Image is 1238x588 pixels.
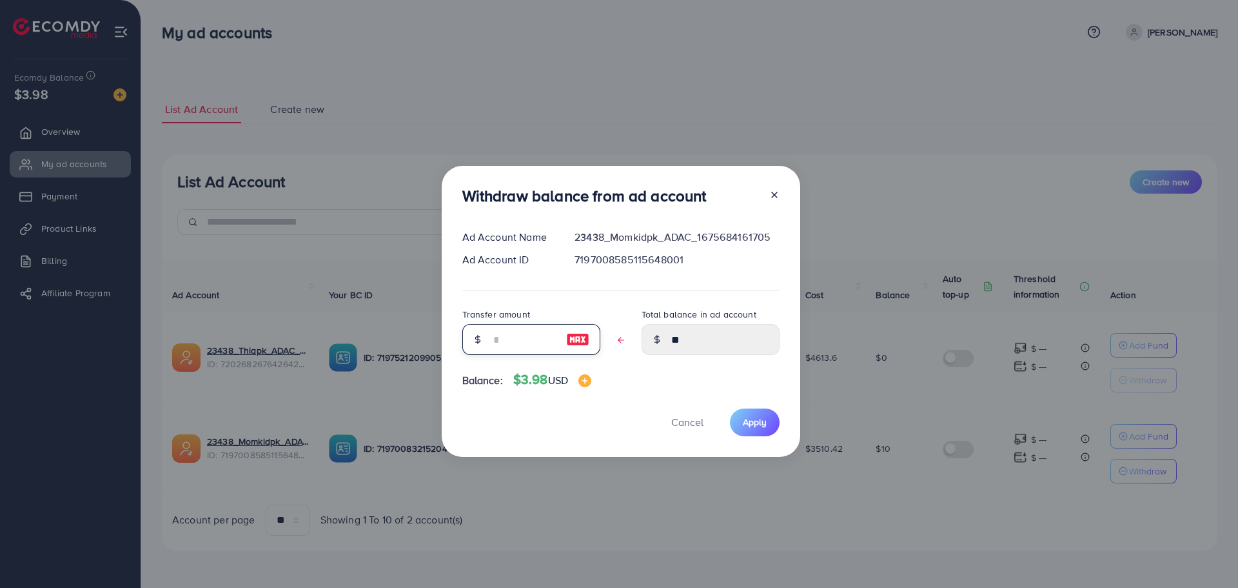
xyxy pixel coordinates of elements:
[1183,530,1228,578] iframe: Chat
[462,308,530,321] label: Transfer amount
[564,230,789,245] div: 23438_Momkidpk_ADAC_1675684161705
[566,332,589,347] img: image
[578,374,591,387] img: image
[564,252,789,267] div: 7197008585115648001
[462,187,707,205] h3: Withdraw balance from ad account
[513,372,591,388] h4: $3.98
[730,409,780,436] button: Apply
[671,415,703,429] span: Cancel
[655,409,720,436] button: Cancel
[452,252,565,267] div: Ad Account ID
[743,416,767,429] span: Apply
[548,373,568,387] span: USD
[452,230,565,245] div: Ad Account Name
[462,373,503,388] span: Balance:
[642,308,756,321] label: Total balance in ad account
